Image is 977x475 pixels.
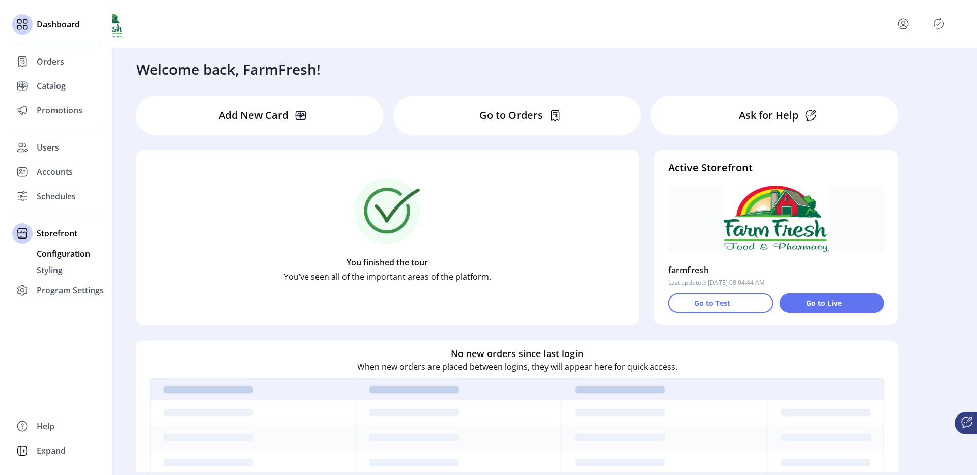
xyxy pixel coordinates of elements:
[136,58,321,80] h3: Welcome back, FarmFresh!
[37,190,76,202] span: Schedules
[219,108,289,123] p: Add New Card
[806,298,842,308] p: Go to Live
[37,284,104,296] span: Program Settings
[739,108,798,123] p: Ask for Help
[37,166,73,178] span: Accounts
[451,346,583,360] h6: No new orders since last login
[37,444,66,457] span: Expand
[694,298,730,308] p: Go to Test
[37,264,63,276] span: Styling
[37,227,77,240] span: Storefront
[37,141,59,154] span: Users
[37,420,54,432] span: Help
[931,16,947,32] button: Publisher Panel
[284,271,491,283] p: You’ve seen all of the important areas of the platform.
[479,108,543,123] p: Go to Orders
[668,160,884,175] h4: Active Storefront
[347,256,428,269] p: You finished the tour
[37,55,64,68] span: Orders
[668,262,709,278] p: farmfresh
[37,248,90,260] span: Configuration
[37,104,82,116] span: Promotions
[668,278,765,287] p: Last updated: [DATE] 08:04:44 AM
[37,80,66,92] span: Catalog
[895,16,911,32] button: menu
[37,18,80,31] span: Dashboard
[357,360,677,372] p: When new orders are placed between logins, they will appear here for quick access.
